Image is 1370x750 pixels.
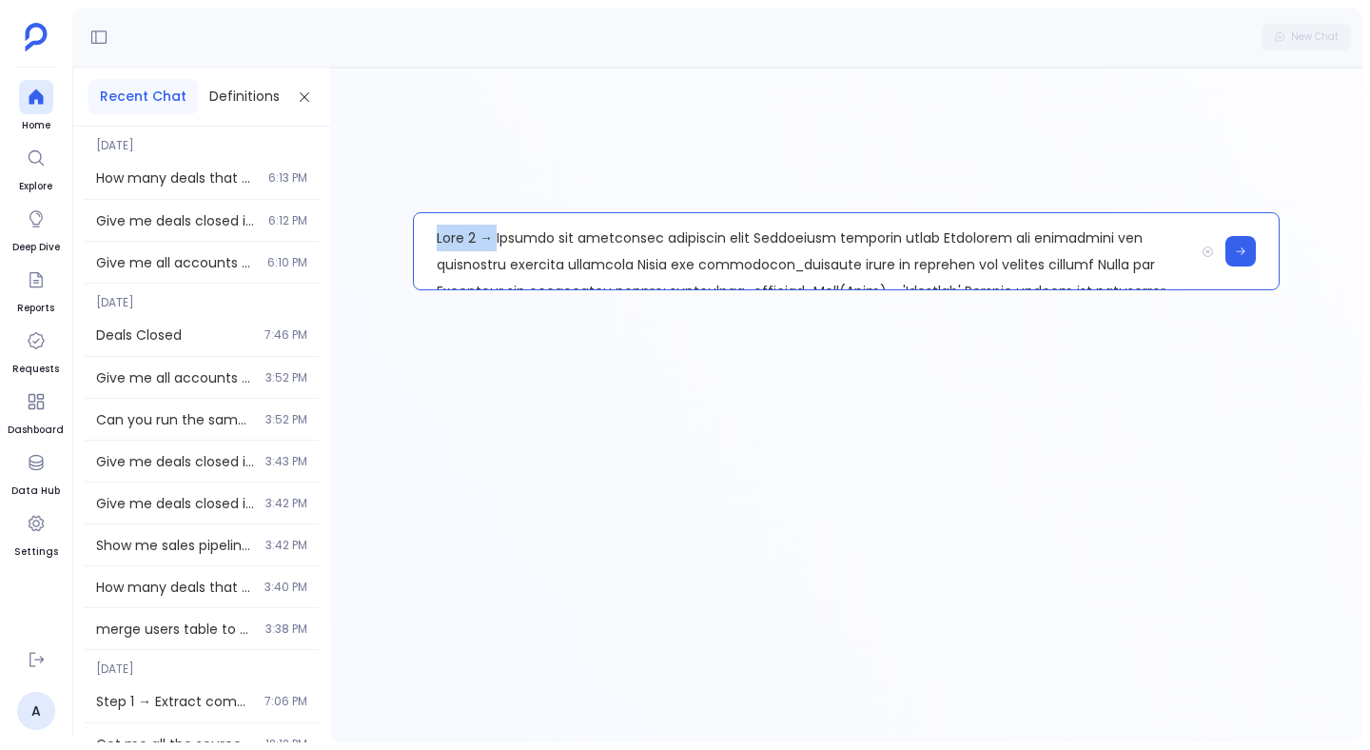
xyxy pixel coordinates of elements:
span: 7:46 PM [264,327,307,343]
span: Give me deals closed in 2015 [96,211,257,230]
span: Give me all accounts with ARR greater than 100k [96,368,254,387]
span: 3:43 PM [265,454,307,469]
span: 6:10 PM [267,255,307,270]
img: petavue logo [25,23,48,51]
span: 3:42 PM [265,496,307,511]
button: Recent Chat [88,79,198,114]
span: [DATE] [85,284,319,310]
span: [DATE] [85,650,319,677]
span: Explore [19,179,53,194]
span: Reports [17,301,54,316]
a: Deep Dive [12,202,60,255]
span: Give me deals closed in 2039 [96,494,254,513]
span: 3:40 PM [264,580,307,595]
a: Reports [17,263,54,316]
span: Give me all accounts with ARR less than 100k [96,253,256,272]
span: Deep Dive [12,240,60,255]
a: Explore [19,141,53,194]
span: merge users table to above closed_deals_last_3_years output. [96,620,254,639]
span: How many deals that were closed in the last 3 years have stopped used the service [96,578,253,597]
span: Requests [12,362,59,377]
p: Lore 2 → Ipsumdo sit ametconsec adipiscin elit Seddoeiusm temporin utlab Etdolorem ali enimadmini... [414,213,1194,289]
span: 3:52 PM [265,370,307,385]
span: 3:38 PM [265,622,307,637]
span: 6:12 PM [268,213,307,228]
span: Can you run the same analysis for last 1 year? [96,410,254,429]
a: Settings [14,506,58,560]
span: How many deals that were closed in the last 3 years have stopped used the service [96,168,257,187]
span: 7:06 PM [264,694,307,709]
span: Settings [14,544,58,560]
a: Dashboard [8,385,64,438]
span: 3:52 PM [265,412,307,427]
a: Requests [12,324,59,377]
span: [DATE] [85,127,319,153]
span: Step 1 → Extract comprehensive list of all won opportunities from Salesforce using Won opportunit... [96,692,253,711]
span: 6:13 PM [268,170,307,186]
a: Data Hub [11,445,60,499]
span: Home [19,118,53,133]
span: Deals Closed [96,326,253,345]
a: Home [19,80,53,133]
span: Give me deals closed in 2015 [96,452,254,471]
button: Definitions [198,79,291,114]
span: Show me sales pipeline analysis for last 2 years [96,536,254,555]
a: A [17,692,55,730]
span: Data Hub [11,484,60,499]
span: 3:42 PM [265,538,307,553]
span: Dashboard [8,423,64,438]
